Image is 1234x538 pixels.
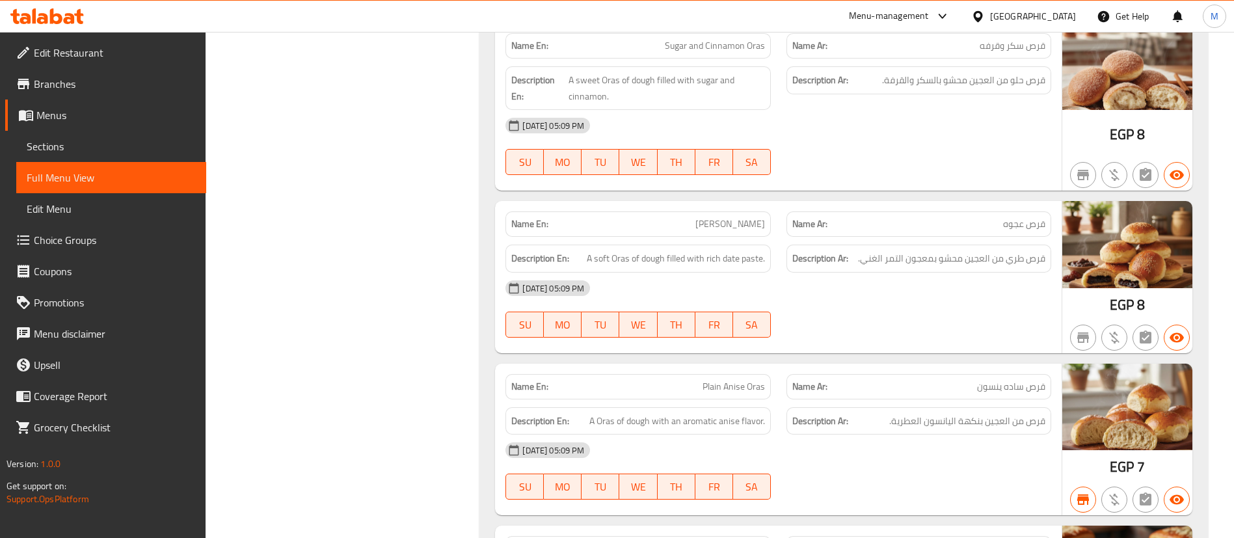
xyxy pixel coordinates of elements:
span: Full Menu View [27,170,196,185]
span: SU [511,316,539,334]
button: TH [658,312,695,338]
strong: Description Ar: [792,413,848,429]
span: A Oras of dough with an aromatic anise flavor. [589,413,765,429]
strong: Description Ar: [792,250,848,267]
button: TU [582,149,619,175]
span: Upsell [34,357,196,373]
span: Edit Menu [27,201,196,217]
button: MO [544,149,582,175]
span: MO [549,153,576,172]
span: Branches [34,76,196,92]
span: TH [663,477,690,496]
button: SA [733,474,771,500]
a: Support.OpsPlatform [7,491,89,507]
span: Menus [36,107,196,123]
span: A sweet Oras of dough filled with sugar and cinnamon. [569,72,764,104]
span: EGP [1110,122,1134,147]
button: Branch specific item [1070,487,1096,513]
button: WE [619,149,657,175]
a: Menus [5,100,206,131]
a: Coupons [5,256,206,287]
button: TU [582,312,619,338]
span: قرص عجوه [1003,217,1045,231]
button: Available [1164,325,1190,351]
button: MO [544,312,582,338]
img: Plain_Anise_Oras638959478313827585.jpg [1062,364,1192,450]
button: Not branch specific item [1070,162,1096,188]
button: MO [544,474,582,500]
strong: Name Ar: [792,39,827,53]
span: Grocery Checklist [34,420,196,435]
span: SU [511,153,539,172]
span: SA [738,477,766,496]
a: Full Menu View [16,162,206,193]
a: Promotions [5,287,206,318]
span: قرص حلو من العجين محشو بالسكر والقرفة. [882,72,1045,88]
span: Edit Restaurant [34,45,196,61]
span: 7 [1137,454,1145,479]
span: [DATE] 05:09 PM [517,282,589,295]
a: Menu disclaimer [5,318,206,349]
strong: Description En: [511,413,569,429]
span: [DATE] 05:09 PM [517,444,589,457]
span: TU [587,153,614,172]
span: EGP [1110,454,1134,479]
span: M [1211,9,1218,23]
button: SU [505,312,544,338]
button: Purchased item [1101,325,1127,351]
span: FR [701,477,728,496]
strong: Name Ar: [792,380,827,394]
span: Version: [7,455,38,472]
button: WE [619,474,657,500]
span: SA [738,316,766,334]
span: [PERSON_NAME] [695,217,765,231]
span: Coupons [34,263,196,279]
button: Available [1164,487,1190,513]
span: Promotions [34,295,196,310]
span: WE [624,153,652,172]
span: FR [701,316,728,334]
strong: Name En: [511,217,548,231]
span: Get support on: [7,477,66,494]
button: SU [505,474,544,500]
span: [DATE] 05:09 PM [517,120,589,132]
a: Edit Restaurant [5,37,206,68]
button: TU [582,474,619,500]
span: TH [663,153,690,172]
span: WE [624,316,652,334]
button: TH [658,149,695,175]
span: Sugar and Cinnamon Oras [665,39,765,53]
button: Available [1164,162,1190,188]
button: Not has choices [1133,487,1159,513]
span: 8 [1137,292,1145,317]
button: SA [733,312,771,338]
span: Plain Anise Oras [703,380,765,394]
button: WE [619,312,657,338]
strong: Description En: [511,250,569,267]
span: Coverage Report [34,388,196,404]
a: Coverage Report [5,381,206,412]
strong: Name En: [511,380,548,394]
strong: Description Ar: [792,72,848,88]
span: TU [587,477,614,496]
img: Sugar_and_Cinnamon_Oras638959478318954328.jpg [1062,23,1192,109]
img: Ajwa_Oras638959478310926636.jpg [1062,201,1192,288]
span: MO [549,316,576,334]
div: Menu-management [849,8,929,24]
button: Purchased item [1101,487,1127,513]
strong: Name Ar: [792,217,827,231]
div: [GEOGRAPHIC_DATA] [990,9,1076,23]
span: قرص ساده ينسون [977,380,1045,394]
button: SA [733,149,771,175]
span: WE [624,477,652,496]
span: SA [738,153,766,172]
button: FR [695,149,733,175]
span: Sections [27,139,196,154]
span: Menu disclaimer [34,326,196,342]
span: Choice Groups [34,232,196,248]
span: TU [587,316,614,334]
button: SU [505,149,544,175]
button: Not branch specific item [1070,325,1096,351]
span: MO [549,477,576,496]
strong: Name En: [511,39,548,53]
